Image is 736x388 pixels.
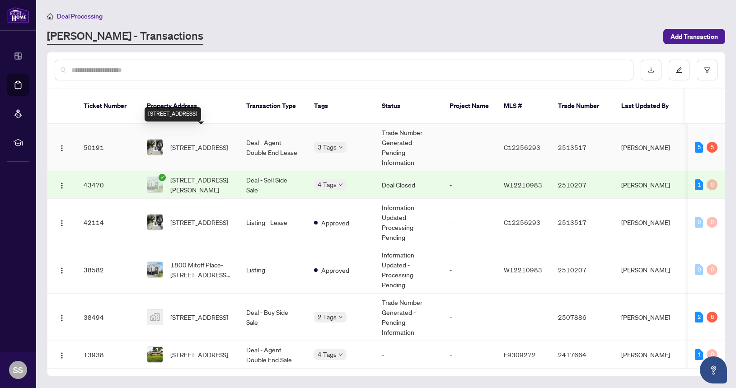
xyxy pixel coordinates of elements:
span: 2 Tags [318,312,337,322]
button: download [641,60,661,80]
th: Trade Number [551,89,614,124]
th: Ticket Number [76,89,140,124]
td: 2417664 [551,341,614,369]
div: 0 [707,349,717,360]
td: - [442,246,497,294]
div: 0 [707,264,717,275]
span: 4 Tags [318,349,337,360]
span: C12256293 [504,143,540,151]
img: thumbnail-img [147,177,163,192]
span: 1800 Mitoff Place-[STREET_ADDRESS][PERSON_NAME] [170,260,232,280]
td: Listing - Lease [239,199,307,246]
button: Logo [55,140,69,154]
td: Deal - Agent Double End Sale [239,341,307,369]
td: 38494 [76,294,140,341]
div: 1 [695,179,703,190]
span: filter [704,67,710,73]
div: 1 [695,349,703,360]
td: 13938 [76,341,140,369]
button: Logo [55,310,69,324]
span: down [338,315,343,319]
td: [PERSON_NAME] [614,199,682,246]
span: check-circle [159,174,166,181]
span: download [648,67,654,73]
img: Logo [58,314,66,322]
td: - [442,171,497,199]
a: [PERSON_NAME] - Transactions [47,28,203,45]
span: 4 Tags [318,179,337,190]
div: 0 [707,217,717,228]
img: Logo [58,220,66,227]
button: Add Transaction [663,29,725,44]
span: [STREET_ADDRESS] [170,312,228,322]
td: 50191 [76,124,140,171]
th: Status [375,89,442,124]
span: E9309272 [504,351,536,359]
th: MLS # [497,89,551,124]
td: Deal - Sell Side Sale [239,171,307,199]
span: down [338,182,343,187]
span: edit [676,67,682,73]
button: Logo [55,178,69,192]
img: logo [7,7,29,23]
td: - [442,294,497,341]
img: thumbnail-img [147,262,163,277]
button: Logo [55,347,69,362]
td: 2510207 [551,171,614,199]
span: W12210983 [504,266,542,274]
img: thumbnail-img [147,140,163,155]
span: W12210983 [504,181,542,189]
span: Deal Processing [57,12,103,20]
div: [STREET_ADDRESS] [145,107,201,122]
td: 42114 [76,199,140,246]
td: [PERSON_NAME] [614,246,682,294]
img: thumbnail-img [147,309,163,325]
td: - [442,341,497,369]
td: [PERSON_NAME] [614,171,682,199]
span: [STREET_ADDRESS] [170,350,228,360]
div: 2 [695,312,703,323]
img: thumbnail-img [147,347,163,362]
td: 2513517 [551,199,614,246]
td: 2507886 [551,294,614,341]
span: Add Transaction [670,29,718,44]
td: [PERSON_NAME] [614,294,682,341]
button: Open asap [700,356,727,383]
th: Property Address [140,89,239,124]
span: Approved [321,218,349,228]
button: Logo [55,215,69,229]
img: Logo [58,182,66,189]
td: Deal - Buy Side Sale [239,294,307,341]
td: Listing [239,246,307,294]
span: [STREET_ADDRESS] [170,217,228,227]
button: filter [697,60,717,80]
div: 0 [695,217,703,228]
span: C12256293 [504,218,540,226]
td: 2513517 [551,124,614,171]
div: 8 [707,312,717,323]
td: - [375,341,442,369]
span: home [47,13,53,19]
div: 5 [707,142,717,153]
img: Logo [58,145,66,152]
img: thumbnail-img [147,215,163,230]
span: [STREET_ADDRESS] [170,142,228,152]
td: [PERSON_NAME] [614,341,682,369]
div: 0 [707,179,717,190]
td: - [442,199,497,246]
td: Information Updated - Processing Pending [375,246,442,294]
td: - [442,124,497,171]
td: Deal Closed [375,171,442,199]
th: Last Updated By [614,89,682,124]
span: [STREET_ADDRESS][PERSON_NAME] [170,175,232,195]
td: [PERSON_NAME] [614,124,682,171]
img: Logo [58,267,66,274]
td: 2510207 [551,246,614,294]
td: 43470 [76,171,140,199]
span: down [338,352,343,357]
img: Logo [58,352,66,359]
td: Information Updated - Processing Pending [375,199,442,246]
th: Project Name [442,89,497,124]
button: edit [669,60,689,80]
th: Tags [307,89,375,124]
